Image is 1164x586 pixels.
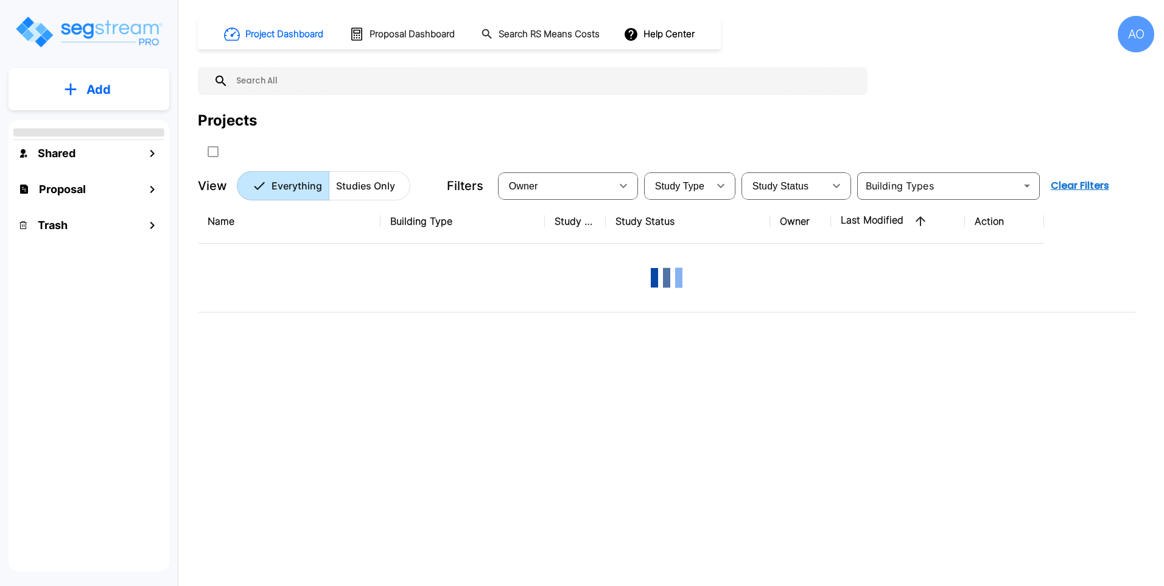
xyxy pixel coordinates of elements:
[545,199,606,244] th: Study Type
[642,253,691,302] img: Loading
[370,27,455,41] h1: Proposal Dashboard
[752,181,809,191] span: Study Status
[606,199,770,244] th: Study Status
[198,110,257,132] div: Projects
[655,181,704,191] span: Study Type
[272,178,322,193] p: Everything
[647,169,709,203] div: Select
[14,15,163,49] img: Logo
[500,169,611,203] div: Select
[831,199,965,244] th: Last Modified
[39,181,86,197] h1: Proposal
[245,27,323,41] h1: Project Dashboard
[1118,16,1154,52] div: AO
[476,23,606,46] button: Search RS Means Costs
[201,139,225,164] button: SelectAll
[38,217,68,233] h1: Trash
[198,177,227,195] p: View
[509,181,538,191] span: Owner
[237,171,410,200] div: Platform
[861,177,1016,194] input: Building Types
[965,199,1044,244] th: Action
[329,171,410,200] button: Studies Only
[219,21,330,48] button: Project Dashboard
[9,72,169,107] button: Add
[744,169,824,203] div: Select
[447,177,483,195] p: Filters
[345,21,461,47] button: Proposal Dashboard
[1018,177,1036,194] button: Open
[237,171,329,200] button: Everything
[770,199,831,244] th: Owner
[38,145,75,161] h1: Shared
[336,178,395,193] p: Studies Only
[86,80,111,99] p: Add
[1046,174,1114,198] button: Clear Filters
[499,27,600,41] h1: Search RS Means Costs
[228,67,861,95] input: Search All
[198,199,380,244] th: Name
[621,23,699,46] button: Help Center
[380,199,545,244] th: Building Type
